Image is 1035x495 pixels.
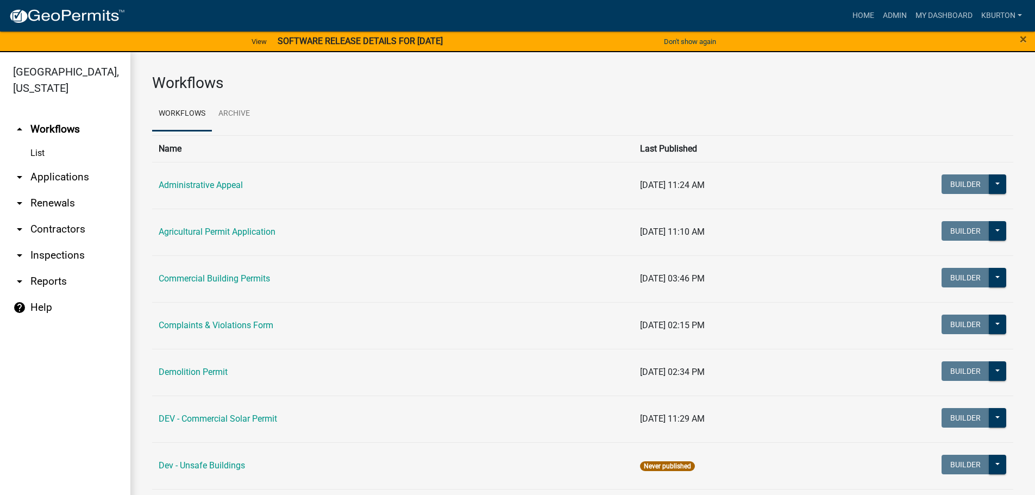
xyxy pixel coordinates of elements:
a: kburton [977,5,1026,26]
i: arrow_drop_up [13,123,26,136]
button: Builder [942,315,989,334]
th: Name [152,135,633,162]
i: arrow_drop_down [13,171,26,184]
a: Workflows [152,97,212,131]
h3: Workflows [152,74,1013,92]
a: Archive [212,97,256,131]
span: × [1020,32,1027,47]
i: arrow_drop_down [13,223,26,236]
i: help [13,301,26,314]
a: Demolition Permit [159,367,228,377]
button: Don't show again [660,33,720,51]
button: Builder [942,268,989,287]
span: [DATE] 11:10 AM [640,227,705,237]
span: [DATE] 03:46 PM [640,273,705,284]
a: My Dashboard [911,5,977,26]
span: [DATE] 11:29 AM [640,413,705,424]
a: DEV - Commercial Solar Permit [159,413,277,424]
span: [DATE] 11:24 AM [640,180,705,190]
a: Home [848,5,879,26]
i: arrow_drop_down [13,197,26,210]
a: View [247,33,271,51]
th: Last Published [633,135,822,162]
button: Builder [942,455,989,474]
strong: SOFTWARE RELEASE DETAILS FOR [DATE] [278,36,443,46]
button: Builder [942,221,989,241]
span: [DATE] 02:15 PM [640,320,705,330]
button: Close [1020,33,1027,46]
a: Agricultural Permit Application [159,227,275,237]
button: Builder [942,174,989,194]
span: [DATE] 02:34 PM [640,367,705,377]
span: Never published [640,461,695,471]
button: Builder [942,361,989,381]
i: arrow_drop_down [13,275,26,288]
button: Builder [942,408,989,428]
a: Commercial Building Permits [159,273,270,284]
a: Administrative Appeal [159,180,243,190]
a: Dev - Unsafe Buildings [159,460,245,471]
a: Complaints & Violations Form [159,320,273,330]
a: Admin [879,5,911,26]
i: arrow_drop_down [13,249,26,262]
